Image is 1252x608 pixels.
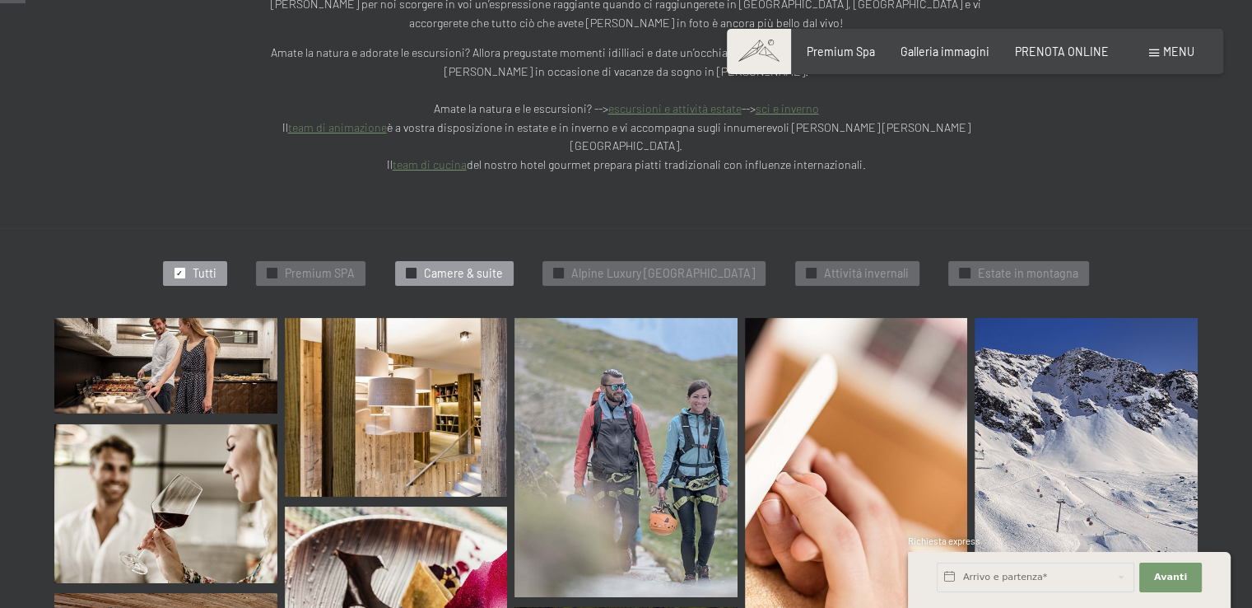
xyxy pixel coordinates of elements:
span: ✓ [808,269,814,278]
a: team di animazione [288,120,387,134]
span: Attivitá invernali [824,265,909,282]
a: Premium Spa [807,44,875,58]
p: Amate la natura e adorate le escursioni? Allora pregustate momenti idilliaci e date un’occhiata a... [264,44,989,174]
span: ✓ [961,269,968,278]
a: Galleria immagini [901,44,989,58]
span: ✓ [269,269,276,278]
a: team di cucina [393,157,467,171]
span: Camere & suite [424,265,503,282]
span: ✓ [407,269,414,278]
span: Richiesta express [908,536,980,546]
span: Avanti [1154,571,1187,584]
img: Immagini [54,318,277,414]
img: Immagini [285,318,508,496]
span: ✓ [176,269,183,278]
span: Premium SPA [285,265,355,282]
img: Immagini [54,424,277,583]
span: Estate in montagna [977,265,1077,282]
span: Menu [1163,44,1194,58]
span: Alpine Luxury [GEOGRAPHIC_DATA] [571,265,755,282]
a: sci e inverno [756,101,819,115]
img: Immagini [514,318,738,596]
a: PRENOTA ONLINE [1015,44,1109,58]
a: escursioni e attività estate [608,101,742,115]
button: Avanti [1139,563,1202,592]
span: ✓ [556,269,562,278]
span: Tutti [193,265,216,282]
